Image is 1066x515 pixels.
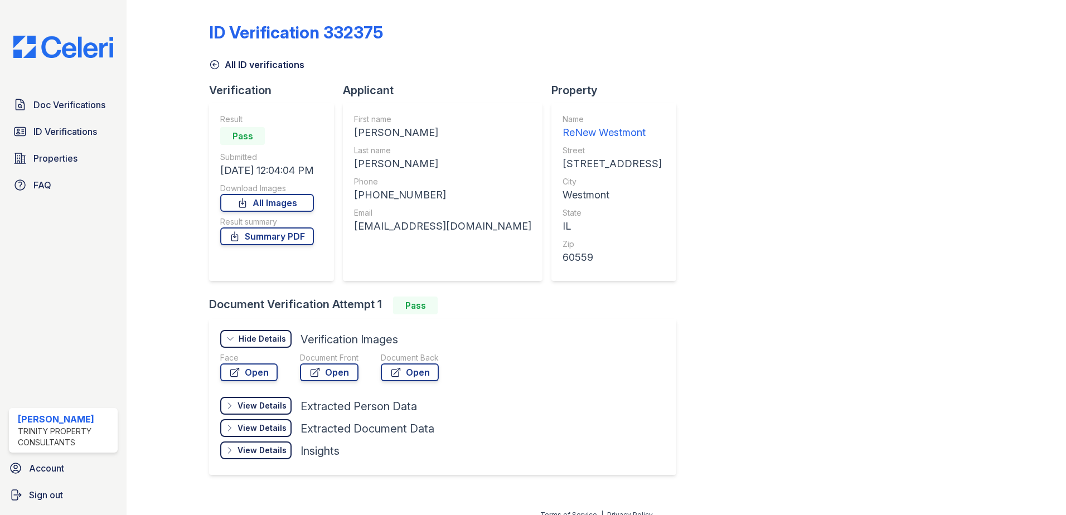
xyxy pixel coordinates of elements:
div: Extracted Person Data [301,399,417,414]
div: Pass [393,297,438,314]
img: CE_Logo_Blue-a8612792a0a2168367f1c8372b55b34899dd931a85d93a1a3d3e32e68fde9ad4.png [4,36,122,58]
div: Phone [354,176,531,187]
span: Account [29,461,64,475]
a: ID Verifications [9,120,118,143]
div: View Details [238,422,287,434]
div: View Details [238,445,287,456]
div: Download Images [220,183,314,194]
div: [STREET_ADDRESS] [563,156,662,172]
a: Summary PDF [220,227,314,245]
div: [PERSON_NAME] [18,412,113,426]
div: ID Verification 332375 [209,22,383,42]
span: FAQ [33,178,51,192]
a: All Images [220,194,314,212]
div: Trinity Property Consultants [18,426,113,448]
a: All ID verifications [209,58,304,71]
div: Result [220,114,314,125]
span: Sign out [29,488,63,502]
div: [PERSON_NAME] [354,125,531,140]
div: Face [220,352,278,363]
a: Open [300,363,358,381]
a: Properties [9,147,118,169]
div: [PHONE_NUMBER] [354,187,531,203]
div: Result summary [220,216,314,227]
div: Pass [220,127,265,145]
div: Property [551,82,685,98]
div: Applicant [343,82,551,98]
div: Zip [563,239,662,250]
a: Doc Verifications [9,94,118,116]
div: [PERSON_NAME] [354,156,531,172]
div: Verification Images [301,332,398,347]
div: [EMAIL_ADDRESS][DOMAIN_NAME] [354,218,531,234]
div: Verification [209,82,343,98]
div: Westmont [563,187,662,203]
a: Account [4,457,122,479]
iframe: chat widget [1019,470,1055,504]
div: Email [354,207,531,218]
a: Sign out [4,484,122,506]
div: Document Front [300,352,358,363]
span: ID Verifications [33,125,97,138]
a: Open [220,363,278,381]
div: State [563,207,662,218]
div: IL [563,218,662,234]
div: ReNew Westmont [563,125,662,140]
div: Hide Details [239,333,286,344]
a: Name ReNew Westmont [563,114,662,140]
div: Insights [301,443,340,459]
div: Submitted [220,152,314,163]
a: FAQ [9,174,118,196]
div: Name [563,114,662,125]
div: Street [563,145,662,156]
div: Document Verification Attempt 1 [209,297,685,314]
div: First name [354,114,531,125]
div: 60559 [563,250,662,265]
div: Last name [354,145,531,156]
a: Open [381,363,439,381]
div: Document Back [381,352,439,363]
div: City [563,176,662,187]
span: Doc Verifications [33,98,105,111]
div: Extracted Document Data [301,421,434,436]
div: View Details [238,400,287,411]
div: [DATE] 12:04:04 PM [220,163,314,178]
span: Properties [33,152,77,165]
